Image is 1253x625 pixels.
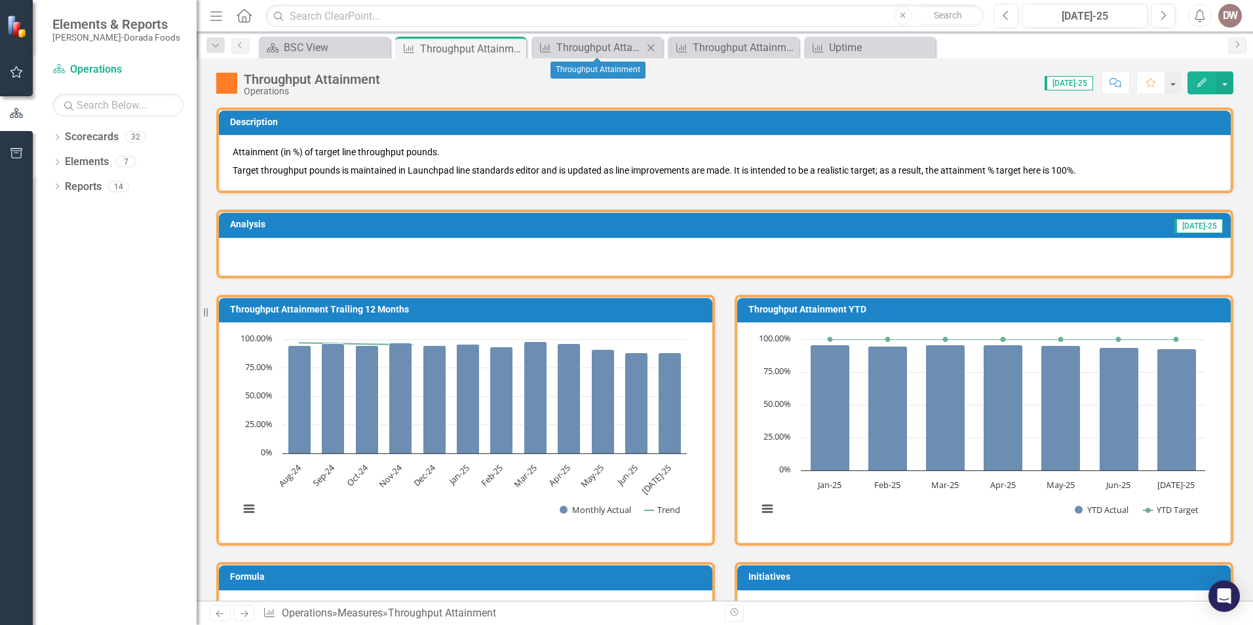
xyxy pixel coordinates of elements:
[240,500,258,518] button: View chart menu, Chart
[52,16,180,32] span: Elements & Reports
[1075,504,1129,516] button: Show YTD Actual
[356,346,379,454] path: Oct-24, 94.58787195. Monthly Actual.
[282,607,332,619] a: Operations
[233,145,1217,161] p: Attainment (in %) of target line throughput pounds.
[233,161,1217,177] p: Target throughput pounds is maintained in Launchpad line standards editor and is updated as line ...
[233,333,699,529] div: Chart. Highcharts interactive chart.
[1105,479,1130,491] text: Jun-25
[546,462,572,488] text: Apr-25
[230,572,706,582] h3: Formula
[65,180,102,195] a: Reports
[659,353,682,454] path: Jul-25, 88.07559658. Monthly Actual.
[108,181,129,192] div: 14
[763,430,791,442] text: 25.00%
[990,479,1016,491] text: Apr-25
[245,361,273,373] text: 75.00%
[1174,219,1223,233] span: [DATE]-25
[241,332,273,344] text: 100.00%
[310,462,337,489] text: Sep-24
[245,418,273,430] text: 25.00%
[644,504,680,516] button: Show Trend
[322,344,345,454] path: Sep-24, 95.98929968. Monthly Actual.
[511,462,539,489] text: Mar-25
[578,462,606,490] text: May-25
[1144,504,1199,516] button: Show YTD Target
[262,39,387,56] a: BSC View
[751,333,1212,529] svg: Interactive chart
[288,346,311,454] path: Aug-24, 94.4678303. Monthly Actual.
[284,39,387,56] div: BSC View
[389,343,412,454] path: Nov-24, 96.95843853. Monthly Actual.
[943,337,948,342] path: Mar-25, 100. YTD Target.
[828,337,833,342] path: Jan-25, 100. YTD Target.
[829,39,932,56] div: Uptime
[811,345,850,471] path: Jan-25, 95.54920968. YTD Actual.
[807,39,932,56] a: Uptime
[639,462,674,497] text: [DATE]-25
[535,39,643,56] a: Throughput Attainment
[261,446,273,458] text: 0%
[216,73,237,94] img: Warning
[671,39,796,56] a: Throughput Attainment
[751,333,1217,529] div: Chart. Highcharts interactive chart.
[759,332,791,344] text: 100.00%
[1058,337,1064,342] path: May-25, 100. YTD Target.
[885,337,891,342] path: Feb-25, 100. YTD Target.
[763,365,791,377] text: 75.00%
[115,157,136,168] div: 7
[244,86,380,96] div: Operations
[230,219,643,229] h3: Analysis
[233,333,693,529] svg: Interactive chart
[811,345,1197,471] g: YTD Actual, series 1 of 2. Bar series with 7 bars.
[550,62,646,79] div: Throughput Attainment
[288,342,682,454] g: Monthly Actual, series 1 of 2. Bar series with 12 bars.
[7,14,29,37] img: ClearPoint Strategy
[1045,76,1093,90] span: [DATE]-25
[411,462,438,489] text: Dec-24
[1116,337,1121,342] path: Jun-25, 100. YTD Target.
[934,10,962,20] span: Search
[490,347,513,454] path: Feb-25, 93.57127827. Monthly Actual.
[779,463,791,475] text: 0%
[263,606,715,621] div: » »
[423,346,446,454] path: Dec-24, 94.59938764. Monthly Actual.
[1001,337,1006,342] path: Apr-25, 100. YTD Target.
[1208,580,1240,612] div: Open Intercom Messenger
[446,462,472,488] text: Jan-25
[230,305,706,314] h3: Throughput Attainment Trailing 12 Months
[337,607,383,619] a: Measures
[868,347,908,471] path: Feb-25, 94.53108792. YTD Actual.
[560,504,630,516] button: Show Monthly Actual
[748,572,1224,582] h3: Initiatives
[1027,9,1143,24] div: [DATE]-25
[1022,4,1147,28] button: [DATE]-25
[625,353,648,454] path: Jun-25, 88.41348272. Monthly Actual.
[125,132,146,143] div: 32
[344,462,371,489] text: Oct-24
[1100,348,1139,471] path: Jun-25, 93.76698728. YTD Actual.
[524,342,547,454] path: Mar-25, 97.83621512. Monthly Actual.
[817,479,841,491] text: Jan-25
[558,344,581,454] path: Apr-25, 96.30353154. Monthly Actual.
[693,39,796,56] div: Throughput Attainment
[613,462,640,488] text: Jun-25
[758,500,777,518] button: View chart menu, Chart
[916,7,981,25] button: Search
[1218,4,1242,28] button: DW
[376,462,404,490] text: Nov-24
[457,345,480,454] path: Jan-25, 95.54920968. Monthly Actual.
[52,32,180,43] small: [PERSON_NAME]-Dorada Foods
[1174,337,1179,342] path: Jul-25, 100. YTD Target.
[52,62,183,77] a: Operations
[388,607,496,619] div: Throughput Attainment
[65,130,119,145] a: Scorecards
[478,462,505,489] text: Feb-25
[828,337,1179,342] g: YTD Target, series 2 of 2. Line with 7 data points.
[230,117,1224,127] h3: Description
[748,305,1224,314] h3: Throughput Attainment YTD
[874,479,900,491] text: Feb-25
[926,345,965,471] path: Mar-25, 95.82582459. YTD Actual.
[245,389,273,401] text: 50.00%
[984,345,1023,471] path: Apr-25, 95.91779831. YTD Actual.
